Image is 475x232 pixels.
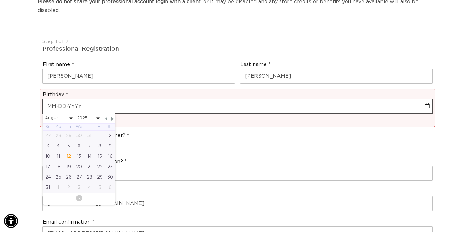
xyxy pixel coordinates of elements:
div: Professional Registration [42,45,433,52]
div: Tue Aug 26 2025 [63,172,74,183]
div: Wed Aug 06 2025 [74,141,84,152]
span: Previous Month [103,116,109,122]
div: Thu Aug 14 2025 [84,152,95,162]
label: Last name [240,61,270,68]
div: Sat Aug 02 2025 [105,131,115,141]
label: Birthday [43,91,68,98]
div: Sun Aug 31 2025 [43,183,53,193]
label: First name [43,61,74,68]
div: Sun Aug 03 2025 [43,141,53,152]
div: Wed Aug 20 2025 [74,162,84,172]
div: Sat Aug 23 2025 [105,162,115,172]
div: Sat Aug 09 2025 [105,141,115,152]
div: Accessibility Menu [4,214,18,228]
abbr: Sunday [46,125,51,129]
div: Wed Aug 13 2025 [74,152,84,162]
div: Sun Aug 10 2025 [43,152,53,162]
div: Step 1 of 2 [42,39,433,45]
input: MM-DD-YYYY [43,99,432,113]
div: Fri Aug 08 2025 [95,141,105,152]
iframe: Chat Widget [390,164,475,232]
abbr: Tuesday [67,125,71,129]
div: Tue Aug 12 2025 [63,152,74,162]
div: Mon Aug 11 2025 [53,152,63,162]
div: Thu Aug 28 2025 [84,172,95,183]
div: Mon Aug 04 2025 [53,141,63,152]
abbr: Friday [98,125,102,129]
span: Next Month [110,116,116,122]
div: Sun Aug 24 2025 [43,172,53,183]
div: Tue Aug 05 2025 [63,141,74,152]
input: Used for account login and order notifications [43,196,432,211]
div: Sat Aug 30 2025 [105,172,115,183]
div: Sat Aug 16 2025 [105,152,115,162]
label: Email confirmation [43,219,94,225]
div: Mon Aug 18 2025 [53,162,63,172]
div: Thu Aug 21 2025 [84,162,95,172]
div: Sun Aug 17 2025 [43,162,53,172]
div: Must not be blank [43,116,433,124]
div: Tue Aug 19 2025 [63,162,74,172]
abbr: Thursday [87,125,92,129]
div: Fri Aug 01 2025 [95,131,105,141]
div: Thu Aug 07 2025 [84,141,95,152]
div: Fri Aug 22 2025 [95,162,105,172]
div: Mon Aug 25 2025 [53,172,63,183]
div: Fri Aug 29 2025 [95,172,105,183]
abbr: Wednesday [76,125,82,129]
div: Wed Aug 27 2025 [74,172,84,183]
abbr: Monday [55,125,61,129]
abbr: Saturday [108,125,113,129]
div: Fri Aug 15 2025 [95,152,105,162]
